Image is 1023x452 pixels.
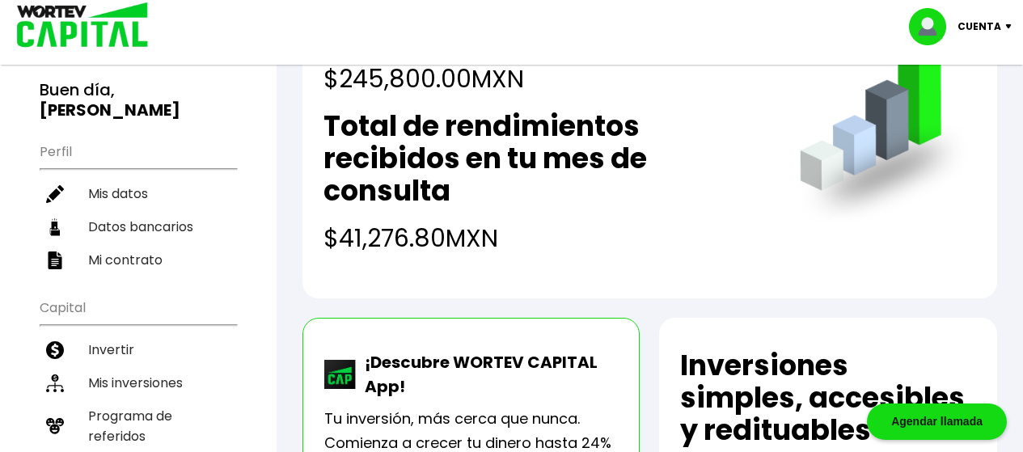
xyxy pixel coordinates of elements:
h4: $41,276.80 MXN [323,220,767,256]
img: icon-down [1001,24,1023,29]
h2: Inversiones simples, accesibles y redituables [680,349,976,446]
b: [PERSON_NAME] [40,99,180,121]
a: Invertir [40,333,236,366]
ul: Perfil [40,133,236,277]
img: invertir-icon.b3b967d7.svg [46,341,64,359]
p: ¡Descubre WORTEV CAPITAL App! [357,350,619,399]
h4: $245,800.00 MXN [323,61,729,97]
h3: Buen día, [40,80,236,120]
div: Agendar llamada [867,403,1007,440]
p: Cuenta [957,15,1001,39]
img: inversiones-icon.6695dc30.svg [46,374,64,392]
img: wortev-capital-app-icon [324,360,357,389]
img: grafica.516fef24.png [793,44,976,228]
img: datos-icon.10cf9172.svg [46,218,64,236]
a: Mis inversiones [40,366,236,399]
a: Mi contrato [40,243,236,277]
a: Mis datos [40,177,236,210]
img: recomiendanos-icon.9b8e9327.svg [46,417,64,435]
h2: Total de rendimientos recibidos en tu mes de consulta [323,110,767,207]
img: profile-image [909,8,957,45]
a: Datos bancarios [40,210,236,243]
img: editar-icon.952d3147.svg [46,185,64,203]
img: contrato-icon.f2db500c.svg [46,251,64,269]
